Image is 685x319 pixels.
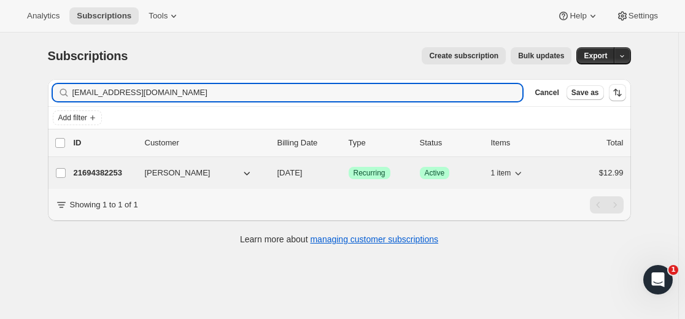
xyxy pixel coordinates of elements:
[77,11,131,21] span: Subscriptions
[491,168,511,178] span: 1 item
[145,167,211,179] span: [PERSON_NAME]
[511,47,571,64] button: Bulk updates
[137,163,260,183] button: [PERSON_NAME]
[70,199,138,211] p: Showing 1 to 1 of 1
[606,137,623,149] p: Total
[590,196,624,213] nav: Pagination
[354,168,385,178] span: Recurring
[48,49,128,63] span: Subscriptions
[349,137,410,149] div: Type
[141,7,187,25] button: Tools
[74,167,135,179] p: 21694382253
[27,11,60,21] span: Analytics
[72,84,523,101] input: Filter subscribers
[584,51,607,61] span: Export
[145,137,268,149] p: Customer
[535,88,559,98] span: Cancel
[310,234,438,244] a: managing customer subscriptions
[599,168,624,177] span: $12.99
[240,233,438,245] p: Learn more about
[609,84,626,101] button: Sort the results
[567,85,604,100] button: Save as
[550,7,606,25] button: Help
[668,265,678,275] span: 1
[491,137,552,149] div: Items
[643,265,673,294] iframe: Intercom live chat
[530,85,563,100] button: Cancel
[277,168,303,177] span: [DATE]
[429,51,498,61] span: Create subscription
[576,47,614,64] button: Export
[69,7,139,25] button: Subscriptions
[74,137,135,149] p: ID
[58,113,87,123] span: Add filter
[571,88,599,98] span: Save as
[149,11,168,21] span: Tools
[609,7,665,25] button: Settings
[53,110,102,125] button: Add filter
[20,7,67,25] button: Analytics
[518,51,564,61] span: Bulk updates
[277,137,339,149] p: Billing Date
[570,11,586,21] span: Help
[420,137,481,149] p: Status
[422,47,506,64] button: Create subscription
[74,164,624,182] div: 21694382253[PERSON_NAME][DATE]SuccessRecurringSuccessActive1 item$12.99
[74,137,624,149] div: IDCustomerBilling DateTypeStatusItemsTotal
[629,11,658,21] span: Settings
[425,168,445,178] span: Active
[491,164,525,182] button: 1 item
